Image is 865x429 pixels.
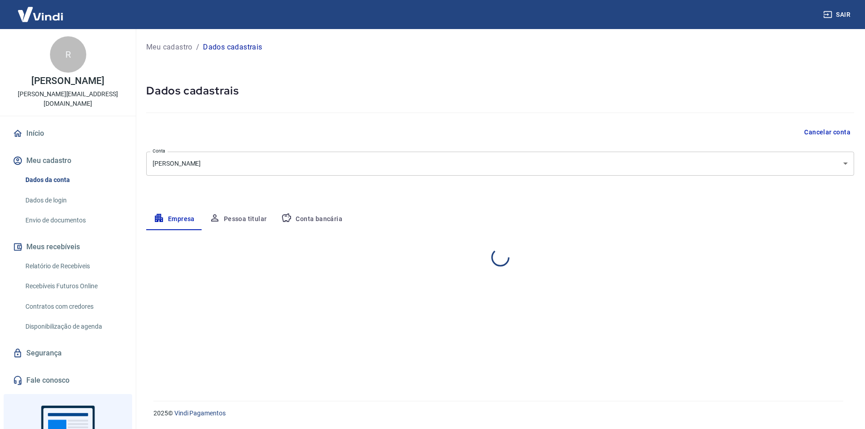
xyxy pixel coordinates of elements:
a: Relatório de Recebíveis [22,257,125,276]
a: Envio de documentos [22,211,125,230]
a: Recebíveis Futuros Online [22,277,125,296]
p: / [196,42,199,53]
a: Disponibilização de agenda [22,317,125,336]
a: Fale conosco [11,370,125,390]
label: Conta [153,148,165,154]
button: Meus recebíveis [11,237,125,257]
a: Vindi Pagamentos [174,409,226,417]
button: Cancelar conta [801,124,854,141]
a: Segurança [11,343,125,363]
button: Empresa [146,208,202,230]
button: Sair [821,6,854,23]
div: [PERSON_NAME] [146,152,854,176]
a: Dados de login [22,191,125,210]
a: Contratos com credores [22,297,125,316]
p: Dados cadastrais [203,42,262,53]
a: Início [11,123,125,143]
p: 2025 © [153,409,843,418]
div: R [50,36,86,73]
a: Meu cadastro [146,42,193,53]
button: Conta bancária [274,208,350,230]
p: [PERSON_NAME][EMAIL_ADDRESS][DOMAIN_NAME] [7,89,129,108]
p: [PERSON_NAME] [31,76,104,86]
h5: Dados cadastrais [146,84,854,98]
img: Vindi [11,0,70,28]
button: Meu cadastro [11,151,125,171]
a: Dados da conta [22,171,125,189]
button: Pessoa titular [202,208,274,230]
